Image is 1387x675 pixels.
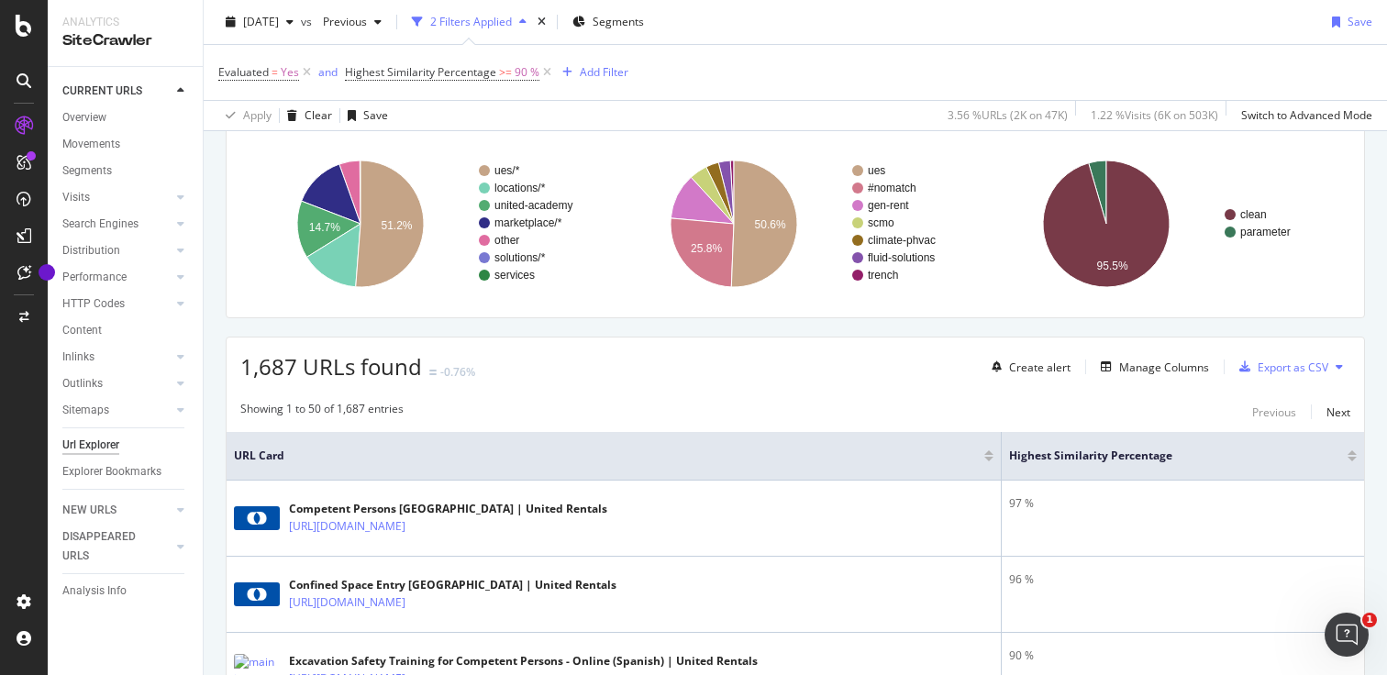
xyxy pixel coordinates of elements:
div: Url Explorer [62,436,119,455]
div: 97 % [1009,495,1357,512]
span: 90 % [515,60,539,85]
button: Next [1326,401,1350,423]
span: Highest Similarity Percentage [1009,448,1320,464]
text: climate-phvac [868,234,936,247]
div: Analytics [62,15,188,30]
span: >= [499,64,512,80]
text: locations/* [494,182,546,194]
div: Add Filter [580,64,628,80]
div: Content [62,321,102,340]
div: Analysis Info [62,581,127,601]
a: HTTP Codes [62,294,172,314]
div: Explorer Bookmarks [62,462,161,481]
a: Analysis Info [62,581,190,601]
button: Apply [218,101,272,130]
a: Outlinks [62,374,172,393]
a: Visits [62,188,172,207]
div: Confined Space Entry [GEOGRAPHIC_DATA] | United Rentals [289,577,616,593]
button: Manage Columns [1093,356,1209,378]
text: ues/* [494,164,520,177]
div: Save [1348,14,1372,29]
text: services [494,269,535,282]
div: Overview [62,108,106,127]
svg: A chart. [614,144,978,304]
button: Create alert [984,352,1071,382]
div: 90 % [1009,647,1357,664]
div: 3.56 % URLs ( 2K on 47K ) [948,107,1068,123]
button: 2 Filters Applied [405,7,534,37]
img: Equal [429,370,437,375]
span: Segments [593,14,644,29]
div: Movements [62,135,120,154]
a: Movements [62,135,190,154]
div: Next [1326,404,1350,420]
div: 2 Filters Applied [430,14,512,29]
button: Export as CSV [1232,352,1328,382]
text: 51.2% [382,219,413,232]
text: trench [868,269,898,282]
text: clean [1240,208,1267,221]
div: Manage Columns [1119,360,1209,375]
text: united-academy [494,199,572,212]
a: Sitemaps [62,401,172,420]
div: NEW URLS [62,501,117,520]
a: Url Explorer [62,436,190,455]
div: Outlinks [62,374,103,393]
text: marketplace/* [494,216,562,229]
div: Sitemaps [62,401,109,420]
span: Highest Similarity Percentage [345,64,496,80]
text: fluid-solutions [868,251,935,264]
svg: A chart. [240,144,605,304]
text: ues [868,164,885,177]
button: Save [340,101,388,130]
div: Inlinks [62,348,94,367]
div: Visits [62,188,90,207]
span: URL Card [234,448,980,464]
img: main image [234,506,280,530]
div: Clear [305,107,332,123]
span: Previous [316,14,367,29]
a: [URL][DOMAIN_NAME] [289,593,405,612]
text: 95.5% [1097,260,1128,272]
div: DISAPPEARED URLS [62,527,155,566]
a: Search Engines [62,215,172,234]
button: Save [1325,7,1372,37]
span: 1 [1362,613,1377,627]
iframe: Intercom live chat [1325,613,1369,657]
text: gen-rent [868,199,909,212]
div: SiteCrawler [62,30,188,51]
div: Excavation Safety Training for Competent Persons - Online (Spanish) | United Rentals [289,653,758,669]
div: 1.22 % Visits ( 6K on 503K ) [1091,107,1218,123]
a: Distribution [62,241,172,260]
div: CURRENT URLS [62,82,142,101]
span: Yes [281,60,299,85]
div: Search Engines [62,215,139,234]
div: Segments [62,161,112,181]
button: Switch to Advanced Mode [1234,101,1372,130]
a: Content [62,321,190,340]
div: Export as CSV [1258,360,1328,375]
a: Explorer Bookmarks [62,462,190,481]
a: Performance [62,268,172,287]
button: Previous [316,7,389,37]
div: Save [363,107,388,123]
div: Competent Persons [GEOGRAPHIC_DATA] | United Rentals [289,501,607,517]
a: Overview [62,108,190,127]
div: Showing 1 to 50 of 1,687 entries [240,401,404,423]
span: vs [301,14,316,29]
div: HTTP Codes [62,294,125,314]
span: 2025 Aug. 16th [243,14,279,29]
svg: A chart. [986,144,1350,304]
div: Tooltip anchor [39,264,55,281]
button: Add Filter [555,61,628,83]
text: solutions/* [494,251,546,264]
a: [URL][DOMAIN_NAME] [289,517,405,536]
a: NEW URLS [62,501,172,520]
a: DISAPPEARED URLS [62,527,172,566]
div: -0.76% [440,364,475,380]
div: Previous [1252,404,1296,420]
text: 50.6% [754,218,785,231]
